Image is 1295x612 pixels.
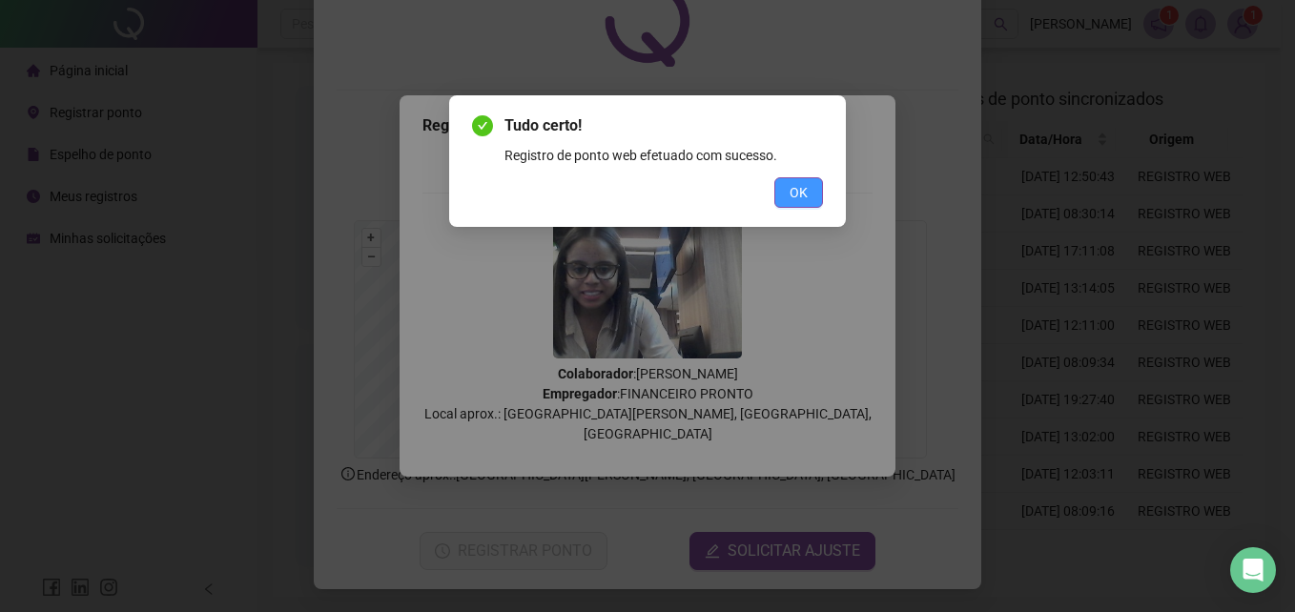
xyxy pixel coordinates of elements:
button: OK [774,177,823,208]
span: Tudo certo! [504,114,823,137]
span: OK [790,182,808,203]
div: Registro de ponto web efetuado com sucesso. [504,145,823,166]
div: Open Intercom Messenger [1230,547,1276,593]
span: check-circle [472,115,493,136]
